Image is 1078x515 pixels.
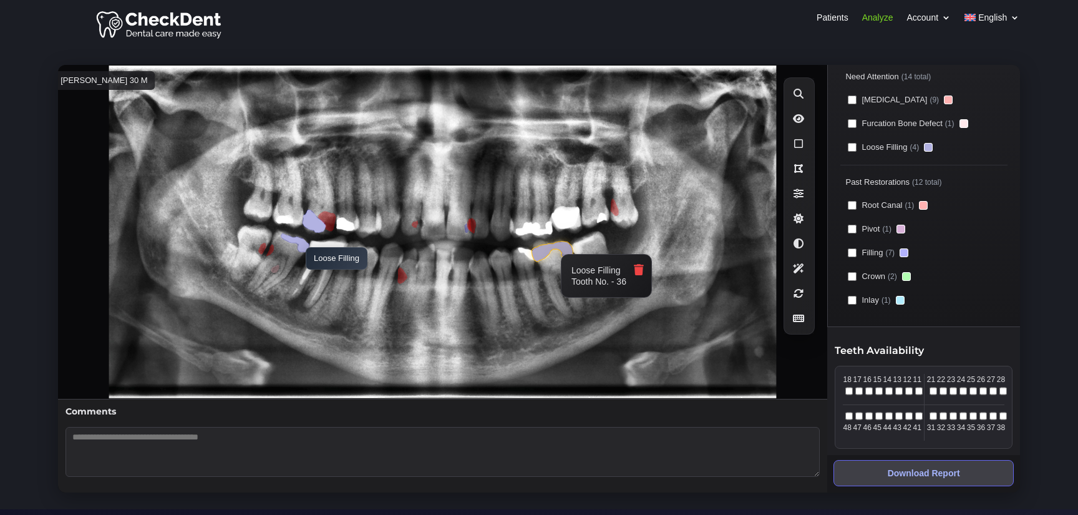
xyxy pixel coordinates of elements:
[840,67,1007,86] label: Need Attention
[571,265,626,276] div: Loose Filling
[853,374,860,385] span: 17
[901,71,931,82] span: (14 total)
[882,223,891,235] span: (1)
[873,422,880,433] span: 45
[913,374,920,385] span: 11
[848,296,857,305] input: Inlay(1)
[863,374,870,385] span: 16
[927,374,935,385] span: 21
[883,374,890,385] span: 14
[885,247,895,258] span: (7)
[987,374,994,385] span: 27
[840,114,1007,134] label: Furcation Bone Defect
[977,374,984,385] span: 26
[906,13,951,27] a: Account
[967,422,974,433] span: 35
[964,13,1019,27] a: English
[96,8,224,40] img: Checkdent Logo
[61,75,147,86] p: [PERSON_NAME] 30 M
[840,137,1007,157] label: Loose Filling
[848,225,857,233] input: Pivot(1)
[848,96,857,104] input: [MEDICAL_DATA](9)
[843,374,850,385] span: 18
[967,374,974,385] span: 25
[848,143,857,152] input: Loose Filling(4)
[903,422,910,433] span: 42
[840,267,1007,287] label: Crown
[937,422,944,433] span: 32
[843,422,850,433] span: 48
[997,422,1004,433] span: 38
[848,248,857,257] input: Filling(7)
[848,201,857,210] input: Root Canal(1)
[947,422,954,433] span: 33
[853,422,860,433] span: 47
[862,13,893,27] a: Analyze
[840,195,1007,215] label: Root Canal
[848,272,857,281] input: Crown(2)
[840,173,1007,192] label: Past Restorations
[848,119,857,128] input: Furcation Bone Defect(1)
[66,407,820,422] h4: Comments
[833,460,1013,486] button: Download Report
[912,177,941,188] span: (12 total)
[937,374,944,385] span: 22
[905,200,915,211] span: (1)
[817,13,848,27] a: Patients
[571,276,626,287] div: Tooth No. - 36
[978,13,1007,22] span: English
[893,422,900,433] span: 43
[947,374,954,385] span: 23
[977,422,984,433] span: 36
[957,422,964,433] span: 34
[840,90,1007,110] label: [MEDICAL_DATA]
[903,374,910,385] span: 12
[888,271,897,282] span: (2)
[893,374,900,385] span: 13
[927,422,935,433] span: 31
[840,290,1007,310] label: Inlay
[957,374,964,385] span: 24
[835,346,1012,360] h3: Teeth Availability
[930,94,939,105] span: (9)
[631,262,646,278] button: Delete polygon
[881,295,891,306] span: (1)
[840,243,1007,263] label: Filling
[913,422,920,433] span: 41
[840,219,1007,239] label: Pivot
[873,374,880,385] span: 15
[997,374,1004,385] span: 28
[863,422,870,433] span: 46
[910,142,919,153] span: (4)
[945,118,954,129] span: (1)
[883,422,890,433] span: 44
[987,422,994,433] span: 37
